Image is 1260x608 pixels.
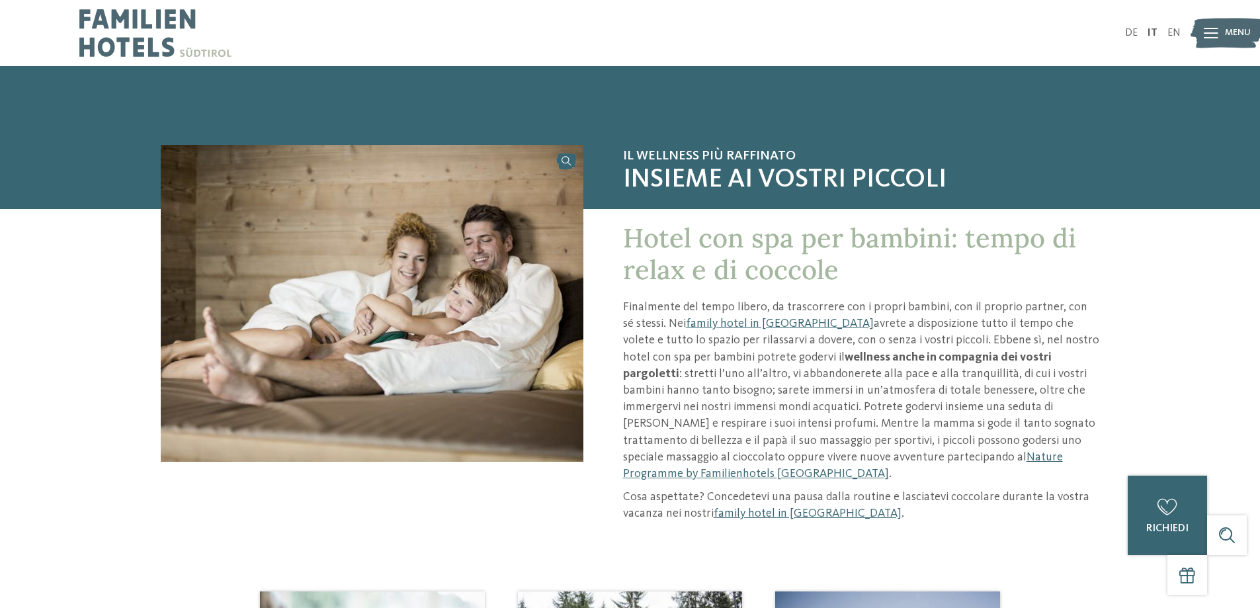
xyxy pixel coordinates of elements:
span: Hotel con spa per bambini: tempo di relax e di coccole [623,221,1076,286]
span: richiedi [1146,523,1189,534]
img: Hotel con spa per bambini: è tempo di coccole! [161,145,583,462]
strong: wellness anche in compagnia dei vostri pargoletti [623,351,1052,380]
p: Cosa aspettate? Concedetevi una pausa dalla routine e lasciatevi coccolare durante la vostra vaca... [623,489,1100,522]
a: family hotel in [GEOGRAPHIC_DATA] [686,318,874,329]
a: family hotel in [GEOGRAPHIC_DATA] [714,507,902,519]
span: Il wellness più raffinato [623,148,1100,164]
a: IT [1148,28,1157,38]
a: DE [1125,28,1138,38]
span: insieme ai vostri piccoli [623,164,1100,196]
a: richiedi [1128,476,1207,555]
a: Nature Programme by Familienhotels [GEOGRAPHIC_DATA] [623,451,1063,480]
span: Menu [1225,26,1251,40]
p: Finalmente del tempo libero, da trascorrere con i propri bambini, con il proprio partner, con sé ... [623,299,1100,482]
a: EN [1167,28,1181,38]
